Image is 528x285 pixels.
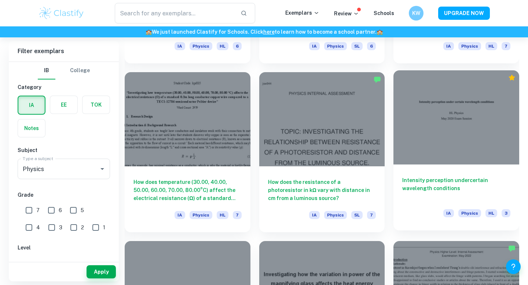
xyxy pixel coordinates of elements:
[125,72,250,232] a: How does temperature (30.00, 40.00, 50.00, 60.00, 70.00, 80.00°C) affect the electrical resistanc...
[402,176,510,200] h6: Intensity perception undercertain wavelength conditions
[409,6,423,21] button: KW
[81,223,84,232] span: 2
[18,146,110,154] h6: Subject
[23,155,53,162] label: Type a subject
[115,3,235,23] input: Search for any exemplars...
[175,211,185,219] span: IA
[217,42,228,50] span: HL
[324,42,347,50] span: Physics
[103,223,105,232] span: 1
[309,211,320,219] span: IA
[485,42,497,50] span: HL
[190,42,212,50] span: Physics
[268,178,376,202] h6: How does the resistance of a photoresistor in kΩ vary with distance in cm from a luminous source?
[285,9,319,17] p: Exemplars
[36,206,40,214] span: 7
[259,72,385,232] a: How does the resistance of a photoresistor in kΩ vary with distance in cm from a luminous source?...
[438,7,490,20] button: UPGRADE NOW
[233,42,242,50] span: 6
[18,96,45,114] button: IA
[59,223,62,232] span: 3
[377,29,383,35] span: 🏫
[351,211,363,219] span: SL
[190,211,212,219] span: Physics
[1,28,527,36] h6: We just launched Clastify for Schools. Click to learn how to become a school partner.
[351,42,363,50] span: SL
[458,42,481,50] span: Physics
[146,29,152,35] span: 🏫
[508,245,516,252] img: Marked
[367,211,376,219] span: 7
[18,244,110,252] h6: Level
[38,6,85,21] img: Clastify logo
[458,209,481,217] span: Physics
[36,223,40,232] span: 4
[18,83,110,91] h6: Category
[82,96,110,114] button: TOK
[70,62,90,79] button: College
[50,96,77,114] button: EE
[87,265,116,278] button: Apply
[9,41,119,62] h6: Filter exemplars
[506,259,521,274] button: Help and Feedback
[18,191,110,199] h6: Grade
[133,178,242,202] h6: How does temperature (30.00, 40.00, 50.00, 60.00, 70.00, 80.00°C) affect the electrical resistanc...
[18,119,45,137] button: Notes
[367,42,376,50] span: 6
[502,209,510,217] span: 3
[233,211,242,219] span: 7
[443,42,454,50] span: IA
[309,42,320,50] span: IA
[485,209,497,217] span: HL
[81,206,84,214] span: 5
[97,164,107,174] button: Open
[38,62,55,79] button: IB
[443,209,454,217] span: IA
[393,72,519,232] a: Intensity perception undercertain wavelength conditionsIAPhysicsHL3
[59,206,62,214] span: 6
[217,211,228,219] span: HL
[324,211,347,219] span: Physics
[38,62,90,79] div: Filter type choice
[334,10,359,18] p: Review
[263,29,275,35] a: here
[374,76,381,83] img: Marked
[508,74,516,81] div: Premium
[175,42,185,50] span: IA
[412,9,421,17] h6: KW
[502,42,510,50] span: 7
[374,10,394,16] a: Schools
